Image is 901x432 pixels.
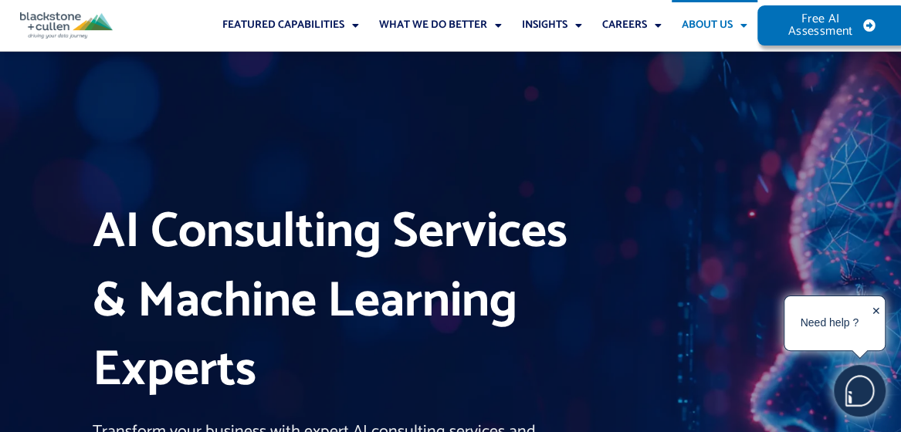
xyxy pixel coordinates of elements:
img: users%2F5SSOSaKfQqXq3cFEnIZRYMEs4ra2%2Fmedia%2Fimages%2F-Bulle%20blanche%20sans%20fond%20%2B%20ma... [835,366,885,416]
span: Free AI Assessment [788,13,853,38]
div: ✕ [872,300,881,348]
h1: AI Consulting Services & Machine Learning Experts [93,198,584,406]
div: Need help ? [787,299,872,348]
